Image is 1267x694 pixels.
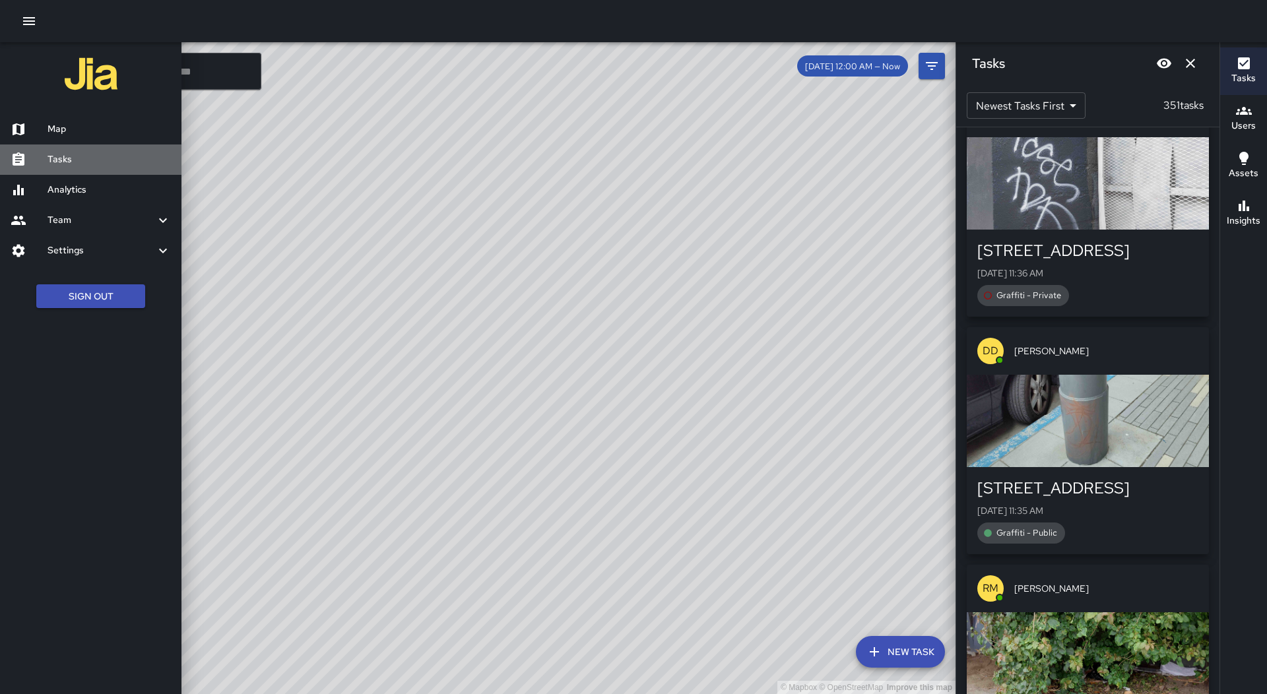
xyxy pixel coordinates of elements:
[989,290,1069,301] span: Graffiti - Private
[36,284,145,309] button: Sign Out
[48,183,171,197] h6: Analytics
[1231,119,1256,133] h6: Users
[977,240,1198,261] div: [STREET_ADDRESS]
[967,92,1086,119] div: Newest Tasks First
[1229,166,1258,181] h6: Assets
[977,478,1198,499] div: [STREET_ADDRESS]
[48,213,155,228] h6: Team
[977,267,1198,280] p: [DATE] 11:36 AM
[48,122,171,137] h6: Map
[977,504,1198,517] p: [DATE] 11:35 AM
[983,343,998,359] p: DD
[989,527,1065,538] span: Graffiti - Public
[972,53,1005,74] h6: Tasks
[1014,344,1198,358] span: [PERSON_NAME]
[1227,214,1260,228] h6: Insights
[856,636,945,668] button: New Task
[48,243,155,258] h6: Settings
[983,581,998,596] p: RM
[1177,50,1204,77] button: Dismiss
[65,47,117,100] img: jia-logo
[1014,582,1198,595] span: [PERSON_NAME]
[1158,98,1209,113] p: 351 tasks
[1231,71,1256,86] h6: Tasks
[1151,50,1177,77] button: Blur
[48,152,171,167] h6: Tasks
